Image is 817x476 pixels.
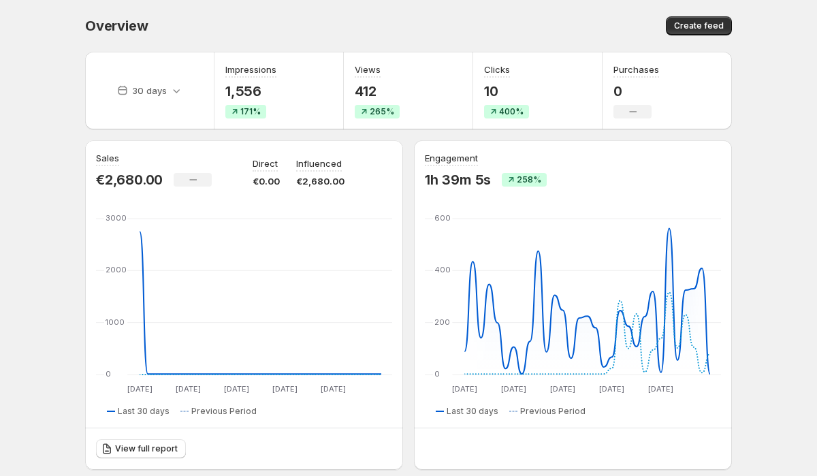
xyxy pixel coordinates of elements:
text: [DATE] [452,384,477,394]
text: 2000 [106,265,127,274]
text: [DATE] [176,384,201,394]
text: 600 [434,213,451,223]
h3: Clicks [484,63,510,76]
text: [DATE] [599,384,624,394]
p: €2,680.00 [96,172,163,188]
h3: Sales [96,151,119,165]
a: View full report [96,439,186,458]
text: [DATE] [321,384,346,394]
p: 0 [613,83,659,99]
h3: Engagement [425,151,478,165]
text: [DATE] [224,384,249,394]
text: 3000 [106,213,127,223]
span: Create feed [674,20,724,31]
h3: Purchases [613,63,659,76]
text: [DATE] [272,384,298,394]
text: [DATE] [550,384,575,394]
text: 200 [434,317,450,327]
p: 10 [484,83,529,99]
span: 265% [370,106,394,117]
text: [DATE] [127,384,153,394]
span: View full report [115,443,178,454]
p: 1,556 [225,83,276,99]
span: Previous Period [191,406,257,417]
p: 1h 39m 5s [425,172,491,188]
p: 30 days [132,84,167,97]
text: 0 [106,369,111,379]
span: Last 30 days [447,406,498,417]
p: €0.00 [253,174,280,188]
p: Direct [253,157,278,170]
span: 400% [499,106,524,117]
text: [DATE] [501,384,526,394]
span: Overview [85,18,148,34]
p: €2,680.00 [296,174,345,188]
text: 1000 [106,317,125,327]
text: [DATE] [648,384,673,394]
button: Create feed [666,16,732,35]
text: 400 [434,265,451,274]
text: 0 [434,369,440,379]
span: Previous Period [520,406,586,417]
span: 171% [240,106,261,117]
p: Influenced [296,157,342,170]
p: 412 [355,83,400,99]
h3: Impressions [225,63,276,76]
span: Last 30 days [118,406,170,417]
span: 258% [517,174,541,185]
h3: Views [355,63,381,76]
